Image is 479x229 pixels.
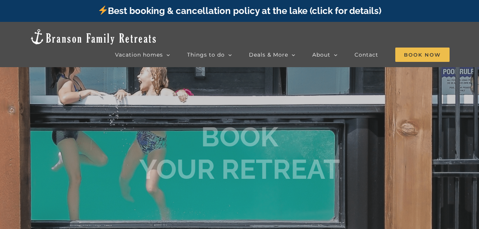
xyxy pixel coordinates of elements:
img: Branson Family Retreats Logo [29,28,157,45]
a: Contact [355,47,378,62]
a: Vacation homes [115,47,170,62]
span: Contact [355,52,378,57]
b: BOOK YOUR RETREAT [139,120,340,185]
span: Things to do [187,52,225,57]
span: About [312,52,330,57]
a: Book Now [395,47,450,62]
nav: Main Menu [115,47,450,62]
img: ⚡️ [98,6,107,15]
a: Best booking & cancellation policy at the lake (click for details) [98,5,381,16]
a: Things to do [187,47,232,62]
a: Deals & More [249,47,295,62]
a: About [312,47,338,62]
span: Deals & More [249,52,288,57]
span: Vacation homes [115,52,163,57]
